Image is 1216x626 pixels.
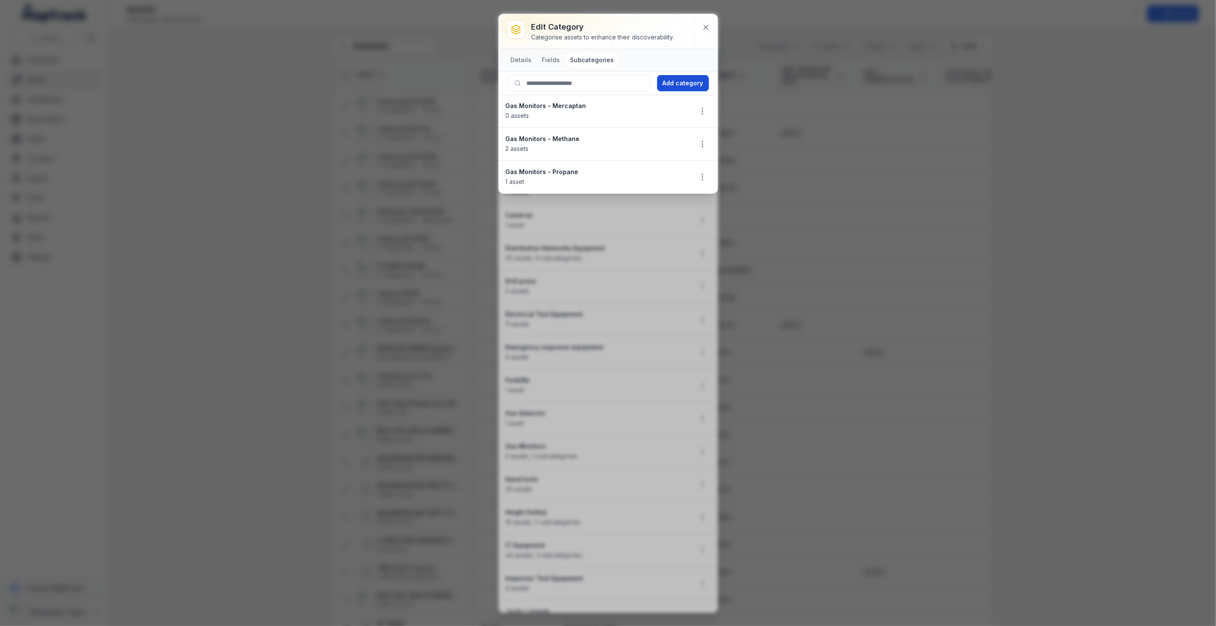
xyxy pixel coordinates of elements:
button: Subcategories [567,52,618,68]
strong: Gas Monitors - Propane [506,168,686,176]
button: Add category [657,75,709,91]
h3: Edit category [531,21,674,33]
div: Categorise assets to enhance their discoverability. [531,33,674,42]
button: Details [507,52,535,68]
span: 1 asset [506,178,525,185]
span: 2 assets [506,145,529,152]
strong: Gas Monitors - Mercaptan [506,102,686,110]
span: 0 assets [506,112,529,119]
button: Fields [539,52,564,68]
strong: Gas Monitors - Methane [506,135,686,143]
